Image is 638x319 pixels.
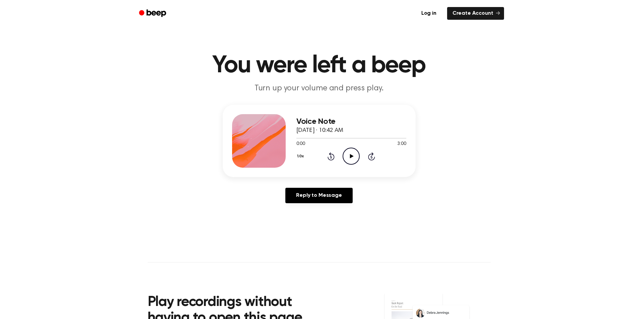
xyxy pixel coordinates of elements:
button: 1.0x [296,151,306,162]
span: 3:00 [397,141,406,148]
h1: You were left a beep [148,54,491,78]
p: Turn up your volume and press play. [191,83,448,94]
a: Beep [134,7,172,20]
a: Log in [415,6,443,21]
span: 0:00 [296,141,305,148]
a: Create Account [447,7,504,20]
span: [DATE] · 10:42 AM [296,128,343,134]
a: Reply to Message [285,188,352,203]
h3: Voice Note [296,117,406,126]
